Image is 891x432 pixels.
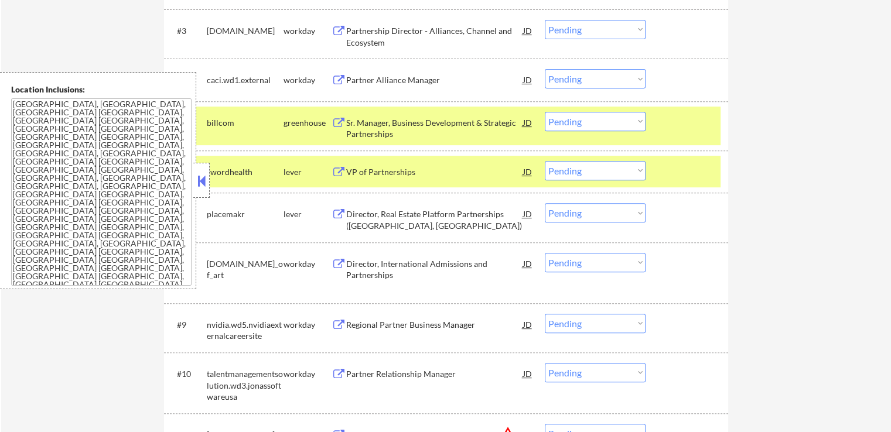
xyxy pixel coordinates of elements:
[177,25,197,37] div: #3
[284,166,332,178] div: lever
[522,253,534,274] div: JD
[284,25,332,37] div: workday
[11,84,192,95] div: Location Inclusions:
[522,314,534,335] div: JD
[522,112,534,133] div: JD
[522,161,534,182] div: JD
[346,25,523,48] div: Partnership Director - Alliances, Channel and Ecosystem
[346,258,523,281] div: Director, International Admissions and Partnerships
[207,166,284,178] div: swordhealth
[207,208,284,220] div: placemakr
[207,319,284,342] div: nvidia.wd5.nvidiaexternalcareersite
[346,166,523,178] div: VP of Partnerships
[284,74,332,86] div: workday
[522,20,534,41] div: JD
[346,208,523,231] div: Director, Real Estate Platform Partnerships ([GEOGRAPHIC_DATA], [GEOGRAPHIC_DATA])
[284,319,332,331] div: workday
[522,69,534,90] div: JD
[346,117,523,140] div: Sr. Manager, Business Development & Strategic Partnerships
[346,368,523,380] div: Partner Relationship Manager
[284,208,332,220] div: lever
[284,258,332,270] div: workday
[177,368,197,380] div: #10
[522,203,534,224] div: JD
[207,117,284,129] div: billcom
[346,319,523,331] div: Regional Partner Business Manager
[207,25,284,37] div: [DOMAIN_NAME]
[177,319,197,331] div: #9
[522,363,534,384] div: JD
[284,368,332,380] div: workday
[207,368,284,403] div: talentmanagementsolution.wd3.jonassoftwareusa
[207,74,284,86] div: caci.wd1.external
[346,74,523,86] div: Partner Alliance Manager
[207,258,284,281] div: [DOMAIN_NAME]_of_art
[284,117,332,129] div: greenhouse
